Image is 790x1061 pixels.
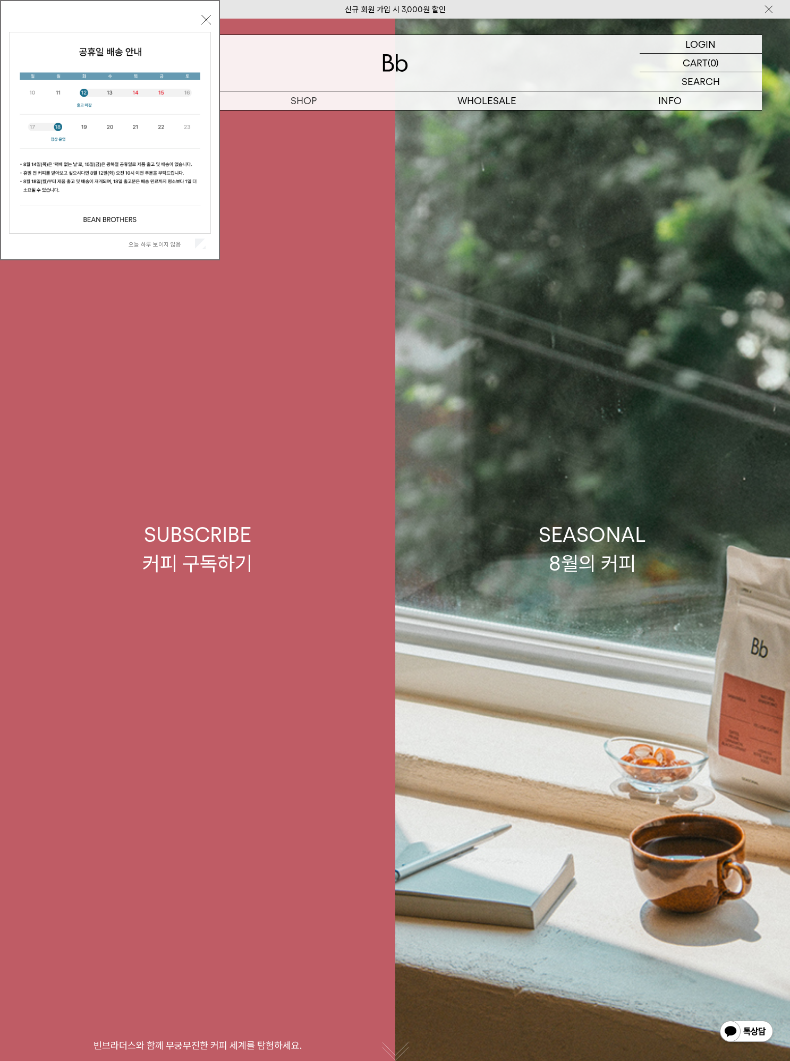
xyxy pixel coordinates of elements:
[683,54,708,72] p: CART
[640,54,762,72] a: CART (0)
[10,32,210,233] img: cb63d4bbb2e6550c365f227fdc69b27f_113810.jpg
[640,35,762,54] a: LOGIN
[201,15,211,24] button: 닫기
[142,521,252,577] div: SUBSCRIBE 커피 구독하기
[579,91,762,110] p: INFO
[682,72,720,91] p: SEARCH
[719,1020,774,1045] img: 카카오톡 채널 1:1 채팅 버튼
[212,91,395,110] a: SHOP
[383,54,408,72] img: 로고
[685,35,716,53] p: LOGIN
[395,91,579,110] p: WHOLESALE
[345,5,446,14] a: 신규 회원 가입 시 3,000원 할인
[539,521,646,577] div: SEASONAL 8월의 커피
[129,241,193,248] label: 오늘 하루 보이지 않음
[708,54,719,72] p: (0)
